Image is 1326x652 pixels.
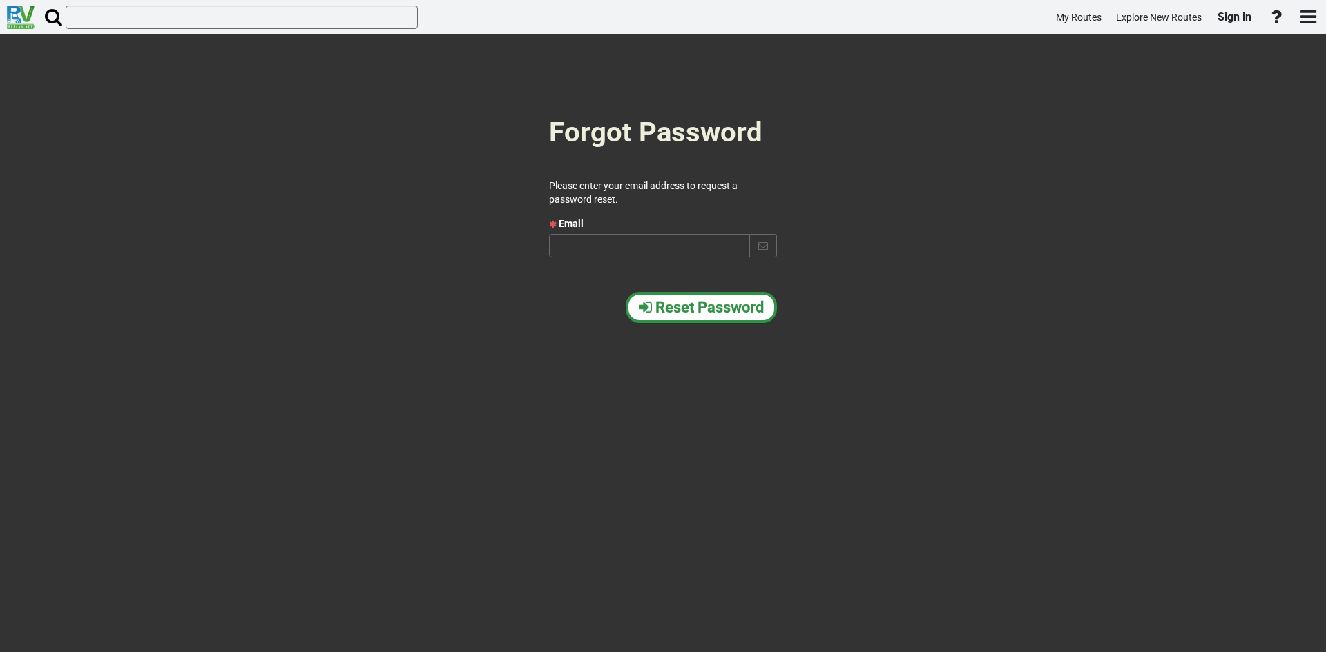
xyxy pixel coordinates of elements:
button: Reset Password [626,292,777,323]
label: Email [559,217,584,230]
span: Explore New Routes [1116,12,1202,23]
span: Please enter your email address to request a password reset. [549,180,738,205]
a: My Routes [1050,4,1108,31]
span: Sign in [1218,10,1251,23]
img: RvPlanetLogo.png [7,6,35,29]
a: Sign in [1211,3,1258,32]
span: My Routes [1056,12,1102,23]
span: Reset Password [655,299,764,316]
span: Forgot Password [549,116,762,148]
a: Explore New Routes [1110,4,1208,31]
